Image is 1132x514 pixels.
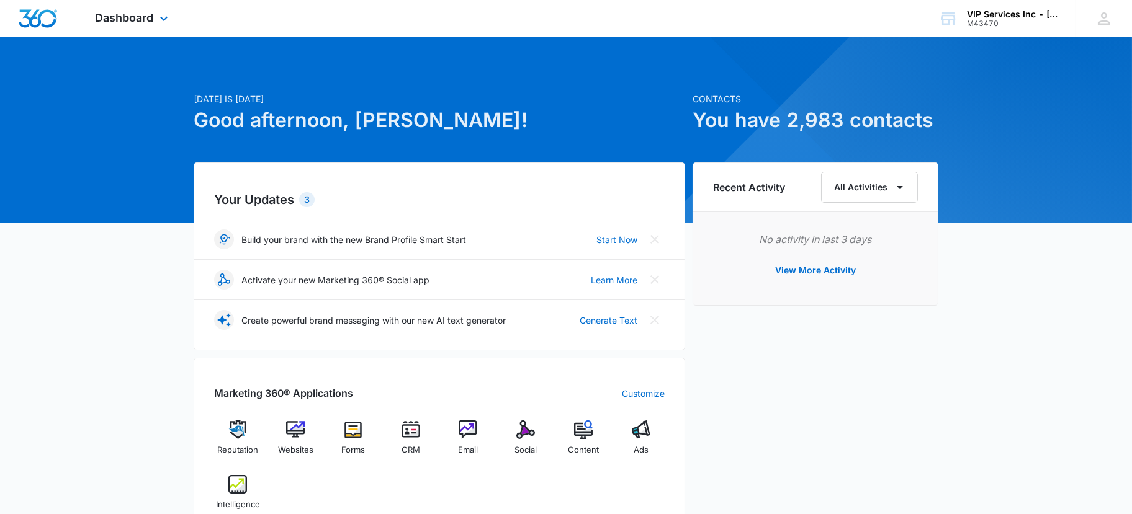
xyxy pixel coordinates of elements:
[645,229,665,249] button: Close
[341,444,365,456] span: Forms
[217,444,258,456] span: Reputation
[241,233,466,246] p: Build your brand with the new Brand Profile Smart Start
[591,273,637,286] a: Learn More
[194,105,685,135] h1: Good afternoon, [PERSON_NAME]!
[272,420,320,465] a: Websites
[214,386,353,401] h2: Marketing 360® Applications
[214,420,262,465] a: Reputation
[693,105,938,135] h1: You have 2,983 contacts
[967,9,1058,19] div: account name
[568,444,599,456] span: Content
[645,310,665,330] button: Close
[241,273,429,286] p: Activate your new Marketing 360® Social app
[502,420,550,465] a: Social
[560,420,608,465] a: Content
[330,420,377,465] a: Forms
[763,255,868,285] button: View More Activity
[299,192,315,207] div: 3
[241,314,506,327] p: Create powerful brand messaging with our new AI text generator
[617,420,665,465] a: Ads
[95,11,153,24] span: Dashboard
[402,444,420,456] span: CRM
[458,444,478,456] span: Email
[967,19,1058,28] div: account id
[713,232,918,247] p: No activity in last 3 days
[693,92,938,105] p: Contacts
[596,233,637,246] a: Start Now
[216,498,260,511] span: Intelligence
[645,270,665,290] button: Close
[514,444,537,456] span: Social
[713,180,785,195] h6: Recent Activity
[580,314,637,327] a: Generate Text
[444,420,492,465] a: Email
[214,190,665,209] h2: Your Updates
[278,444,313,456] span: Websites
[622,387,665,400] a: Customize
[194,92,685,105] p: [DATE] is [DATE]
[387,420,434,465] a: CRM
[634,444,649,456] span: Ads
[821,172,918,203] button: All Activities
